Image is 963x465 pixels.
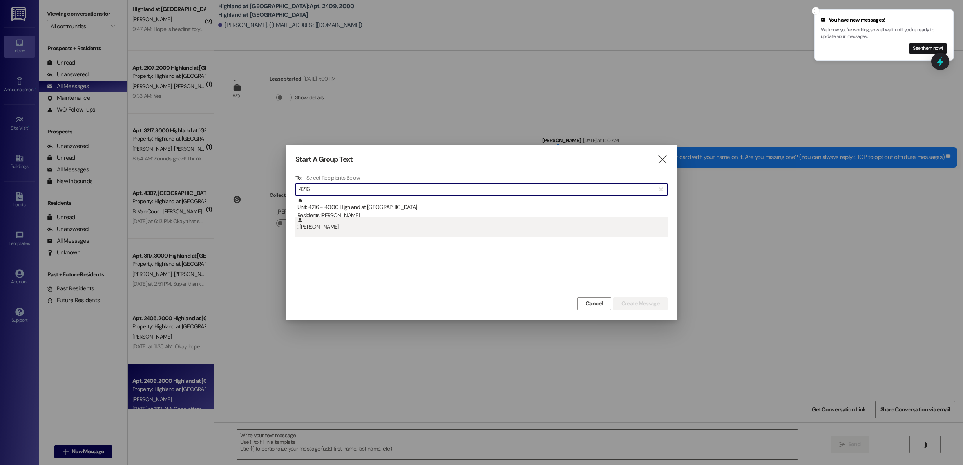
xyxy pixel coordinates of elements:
i:  [659,186,663,193]
span: Cancel [586,299,603,308]
span: Create Message [621,299,659,308]
div: : [PERSON_NAME] [295,217,668,237]
div: Unit: 4216 - 4000 Highland at [GEOGRAPHIC_DATA] [297,198,668,220]
div: : [PERSON_NAME] [297,217,668,231]
h4: Select Recipients Below [306,174,360,181]
button: See them now! [909,43,947,54]
button: Close toast [812,7,820,15]
button: Clear text [655,184,667,195]
input: Search for any contact or apartment [299,184,655,195]
div: Unit: 4216 - 4000 Highland at [GEOGRAPHIC_DATA]Residents:[PERSON_NAME] [295,198,668,217]
h3: To: [295,174,302,181]
button: Cancel [577,297,611,310]
div: Residents: [PERSON_NAME] [297,211,668,220]
h3: Start A Group Text [295,155,353,164]
div: You have new messages! [821,16,947,24]
i:  [657,155,668,164]
button: Create Message [613,297,668,310]
p: We know you're working, so we'll wait until you're ready to update your messages. [821,27,947,40]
